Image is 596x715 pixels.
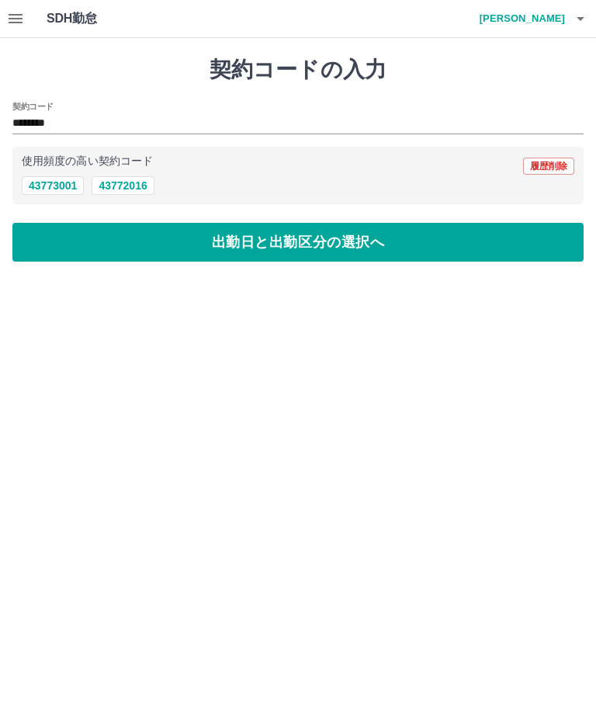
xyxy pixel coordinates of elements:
[22,176,84,195] button: 43773001
[523,158,574,175] button: 履歴削除
[12,100,54,113] h2: 契約コード
[92,176,154,195] button: 43772016
[12,223,584,262] button: 出勤日と出勤区分の選択へ
[12,57,584,83] h1: 契約コードの入力
[22,156,153,167] p: 使用頻度の高い契約コード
